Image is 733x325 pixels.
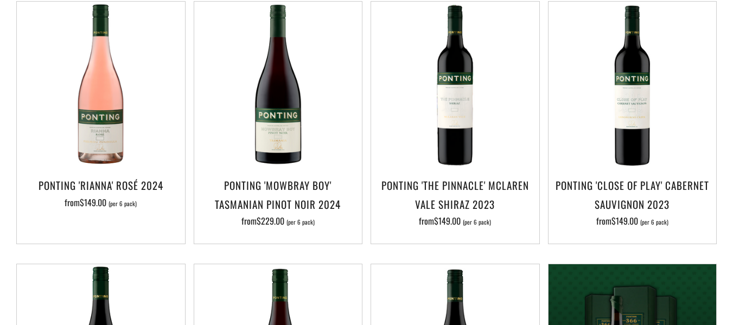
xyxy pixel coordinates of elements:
[611,214,638,227] span: $149.00
[200,176,357,213] h3: Ponting 'Mowbray Boy' Tasmanian Pinot Noir 2024
[463,219,491,225] span: (per 6 pack)
[549,176,717,230] a: Ponting 'Close of Play' Cabernet Sauvignon 2023 from$149.00 (per 6 pack)
[109,201,137,207] span: (per 6 pack)
[596,214,668,227] span: from
[194,176,362,230] a: Ponting 'Mowbray Boy' Tasmanian Pinot Noir 2024 from$229.00 (per 6 pack)
[22,176,180,194] h3: Ponting 'Rianna' Rosé 2024
[80,196,106,209] span: $149.00
[257,214,284,227] span: $229.00
[419,214,491,227] span: from
[241,214,315,227] span: from
[640,219,668,225] span: (per 6 pack)
[65,196,137,209] span: from
[286,219,315,225] span: (per 6 pack)
[434,214,461,227] span: $149.00
[377,176,534,213] h3: Ponting 'The Pinnacle' McLaren Vale Shiraz 2023
[371,176,539,230] a: Ponting 'The Pinnacle' McLaren Vale Shiraz 2023 from$149.00 (per 6 pack)
[17,176,185,230] a: Ponting 'Rianna' Rosé 2024 from$149.00 (per 6 pack)
[554,176,711,213] h3: Ponting 'Close of Play' Cabernet Sauvignon 2023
